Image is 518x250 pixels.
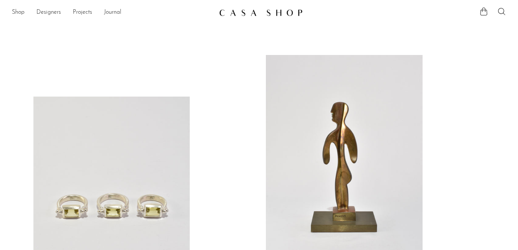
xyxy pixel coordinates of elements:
a: Shop [12,8,25,17]
a: Projects [73,8,92,17]
ul: NEW HEADER MENU [12,6,213,19]
a: Journal [104,8,121,17]
nav: Desktop navigation [12,6,213,19]
a: Designers [36,8,61,17]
